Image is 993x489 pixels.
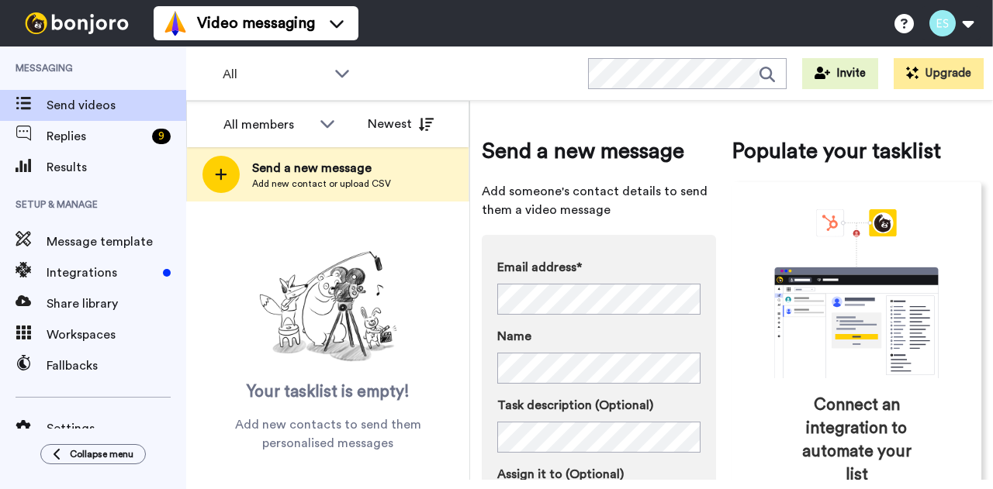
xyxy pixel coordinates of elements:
[47,158,186,177] span: Results
[482,182,716,219] span: Add someone's contact details to send them a video message
[732,136,981,167] span: Populate your tasklist
[19,12,135,34] img: bj-logo-header-white.svg
[497,396,701,415] label: Task description (Optional)
[252,159,391,177] span: Send a new message
[802,58,878,89] button: Invite
[70,448,133,460] span: Collapse menu
[497,465,701,484] label: Assign it to (Optional)
[223,115,312,134] div: All members
[740,209,973,378] div: animation
[152,129,171,144] div: 9
[894,58,984,89] button: Upgrade
[163,11,188,36] img: vm-color.svg
[356,108,445,139] button: Newest
[223,65,327,84] span: All
[47,263,157,282] span: Integrations
[497,258,701,277] label: Email address*
[798,394,915,487] span: Connect an integration to automate your list
[47,127,146,146] span: Replies
[47,232,186,251] span: Message template
[197,12,315,34] span: Video messaging
[47,294,186,313] span: Share library
[497,327,531,346] span: Name
[47,419,186,438] span: Settings
[251,245,406,369] img: ready-set-action.png
[247,381,410,404] span: Your tasklist is empty!
[47,325,186,344] span: Workspaces
[482,136,716,167] span: Send a new message
[47,96,186,115] span: Send videos
[40,444,146,464] button: Collapse menu
[252,177,391,190] span: Add new contact or upload CSV
[47,356,186,375] span: Fallbacks
[209,415,446,453] span: Add new contacts to send them personalised messages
